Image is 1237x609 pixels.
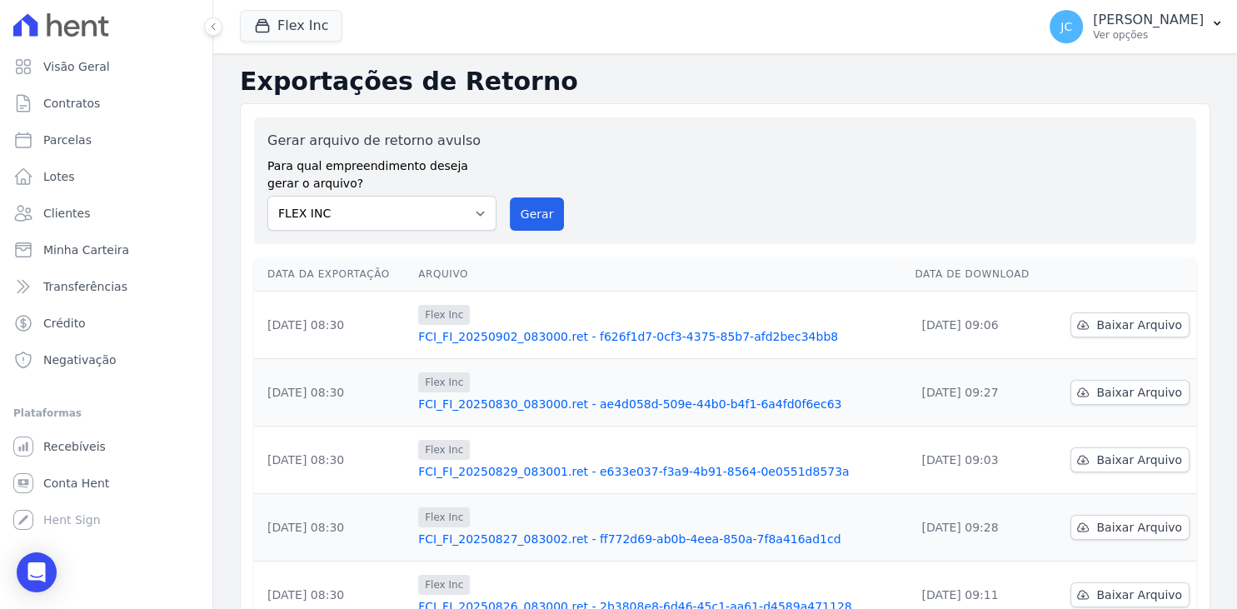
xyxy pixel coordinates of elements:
[1070,380,1190,405] a: Baixar Arquivo
[43,242,129,258] span: Minha Carteira
[1060,21,1072,32] span: JC
[1070,515,1190,540] a: Baixar Arquivo
[510,197,565,231] button: Gerar
[7,270,206,303] a: Transferências
[908,292,1050,359] td: [DATE] 09:06
[254,359,412,427] td: [DATE] 08:30
[254,494,412,562] td: [DATE] 08:30
[43,95,100,112] span: Contratos
[43,205,90,222] span: Clientes
[1096,519,1182,536] span: Baixar Arquivo
[43,168,75,185] span: Lotes
[418,463,901,480] a: FCI_FI_20250829_083001.ret - e633e037-f3a9-4b91-8564-0e0551d8573a
[1070,582,1190,607] a: Baixar Arquivo
[7,430,206,463] a: Recebíveis
[1093,12,1204,28] p: [PERSON_NAME]
[254,427,412,494] td: [DATE] 08:30
[418,305,470,325] span: Flex Inc
[43,315,86,332] span: Crédito
[13,403,199,423] div: Plataformas
[1036,3,1237,50] button: JC [PERSON_NAME] Ver opções
[43,438,106,455] span: Recebíveis
[418,328,901,345] a: FCI_FI_20250902_083000.ret - f626f1d7-0cf3-4375-85b7-afd2bec34bb8
[7,160,206,193] a: Lotes
[908,257,1050,292] th: Data de Download
[7,307,206,340] a: Crédito
[1070,447,1190,472] a: Baixar Arquivo
[7,50,206,83] a: Visão Geral
[1096,384,1182,401] span: Baixar Arquivo
[240,67,1210,97] h2: Exportações de Retorno
[7,123,206,157] a: Parcelas
[7,197,206,230] a: Clientes
[7,467,206,500] a: Conta Hent
[418,440,470,460] span: Flex Inc
[418,372,470,392] span: Flex Inc
[7,87,206,120] a: Contratos
[240,10,342,42] button: Flex Inc
[418,575,470,595] span: Flex Inc
[418,507,470,527] span: Flex Inc
[254,292,412,359] td: [DATE] 08:30
[908,427,1050,494] td: [DATE] 09:03
[1096,452,1182,468] span: Baixar Arquivo
[17,552,57,592] div: Open Intercom Messenger
[1096,317,1182,333] span: Baixar Arquivo
[43,132,92,148] span: Parcelas
[43,278,127,295] span: Transferências
[908,359,1050,427] td: [DATE] 09:27
[1096,587,1182,603] span: Baixar Arquivo
[412,257,908,292] th: Arquivo
[418,531,901,547] a: FCI_FI_20250827_083002.ret - ff772d69-ab0b-4eea-850a-7f8a416ad1cd
[1070,312,1190,337] a: Baixar Arquivo
[267,151,496,192] label: Para qual empreendimento deseja gerar o arquivo?
[267,131,496,151] label: Gerar arquivo de retorno avulso
[7,343,206,377] a: Negativação
[908,494,1050,562] td: [DATE] 09:28
[7,233,206,267] a: Minha Carteira
[43,352,117,368] span: Negativação
[43,58,110,75] span: Visão Geral
[43,475,109,492] span: Conta Hent
[254,257,412,292] th: Data da Exportação
[1093,28,1204,42] p: Ver opções
[418,396,901,412] a: FCI_FI_20250830_083000.ret - ae4d058d-509e-44b0-b4f1-6a4fd0f6ec63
